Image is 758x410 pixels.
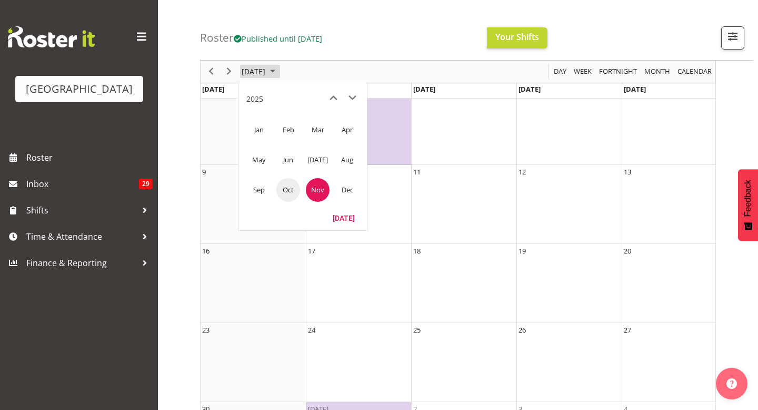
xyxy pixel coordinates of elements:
button: Timeline Month [643,65,672,79]
div: 11 [413,167,421,177]
span: Day [553,65,567,79]
div: 12 [518,167,526,177]
span: [DATE] [202,84,224,94]
button: Timeline Day [552,65,568,79]
td: Monday, November 17, 2025 [306,244,411,323]
span: Jun [276,148,300,172]
button: October 2025 [240,65,280,79]
img: Rosterit website logo [8,26,95,47]
td: November 2025 [303,175,332,205]
span: Inbox [26,176,139,192]
div: 19 [518,246,526,256]
td: Wednesday, November 26, 2025 [516,323,622,402]
td: Thursday, November 13, 2025 [622,165,727,244]
div: 24 [308,325,315,335]
span: Time & Attendance [26,229,137,245]
div: [GEOGRAPHIC_DATA] [26,81,133,97]
h4: Roster [200,32,322,44]
td: Sunday, November 9, 2025 [201,165,306,244]
span: Shifts [26,202,137,218]
div: 25 [413,325,421,335]
img: help-xxl-2.png [726,378,737,389]
td: Tuesday, November 11, 2025 [411,165,516,244]
span: Published until [DATE] [234,33,322,44]
span: [DATE] [241,65,266,79]
span: 29 [139,179,153,189]
td: Tuesday, November 18, 2025 [411,244,516,323]
div: November 2025 [238,61,282,83]
div: 26 [518,325,526,335]
td: Thursday, November 20, 2025 [622,244,727,323]
span: Sep [247,178,271,202]
span: [DATE] [518,84,541,94]
button: Month [676,65,714,79]
td: Monday, November 24, 2025 [306,323,411,402]
td: Sunday, November 23, 2025 [201,323,306,402]
button: Previous [204,65,218,79]
span: Fortnight [598,65,638,79]
td: Wednesday, November 5, 2025 [516,86,622,165]
span: Week [573,65,593,79]
div: 9 [202,167,206,177]
span: Nov [306,178,330,202]
div: 27 [624,325,631,335]
div: previous period [202,61,220,83]
div: 23 [202,325,210,335]
span: Mar [306,118,330,142]
button: next month [343,89,362,108]
div: 17 [308,246,315,256]
button: Fortnight [597,65,639,79]
div: 18 [413,246,421,256]
button: Timeline Week [572,65,594,79]
span: Finance & Reporting [26,255,137,271]
button: Your Shifts [487,27,547,48]
td: Tuesday, November 4, 2025 [411,86,516,165]
td: Thursday, November 6, 2025 [622,86,727,165]
span: [DATE] [413,84,435,94]
span: [DATE] [624,84,646,94]
td: Wednesday, November 19, 2025 [516,244,622,323]
span: calendar [676,65,713,79]
span: Apr [335,118,359,142]
span: Feb [276,118,300,142]
span: Oct [276,178,300,202]
span: Dec [335,178,359,202]
span: Your Shifts [495,31,539,43]
td: Wednesday, November 12, 2025 [516,165,622,244]
span: Jan [247,118,271,142]
td: Tuesday, November 25, 2025 [411,323,516,402]
span: Feedback [743,180,753,217]
button: Next [222,65,236,79]
span: [DATE] [306,148,330,172]
div: 16 [202,246,210,256]
div: 20 [624,246,631,256]
div: title [246,89,263,110]
div: 13 [624,167,631,177]
span: Month [643,65,671,79]
button: Today [326,210,362,225]
div: next period [220,61,238,83]
span: May [247,148,271,172]
button: Feedback - Show survey [738,169,758,241]
button: Filter Shifts [721,26,744,50]
span: Aug [335,148,359,172]
td: Sunday, November 2, 2025 [201,86,306,165]
button: previous month [324,89,343,108]
td: Thursday, November 27, 2025 [622,323,727,402]
td: Sunday, November 16, 2025 [201,244,306,323]
span: Roster [26,150,153,165]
